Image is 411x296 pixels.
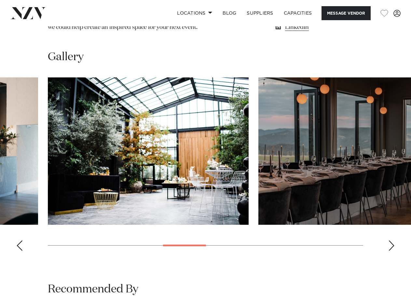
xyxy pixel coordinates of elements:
h2: Gallery [48,50,84,64]
button: Message Vendor [322,6,371,20]
a: Locations [172,6,217,20]
img: nzv-logo.png [10,7,46,19]
a: LinkedIn [274,23,363,32]
a: Capacities [279,6,317,20]
a: SUPPLIERS [241,6,278,20]
a: BLOG [217,6,241,20]
swiper-slide: 5 / 11 [48,77,249,225]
